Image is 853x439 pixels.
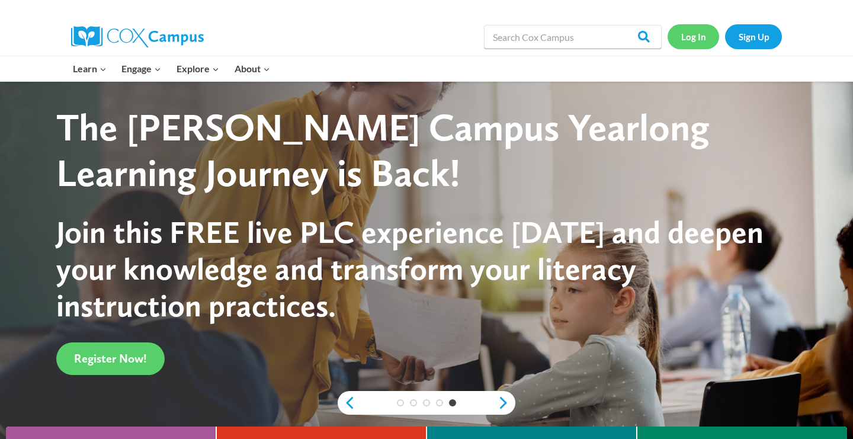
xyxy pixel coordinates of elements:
[56,213,764,325] span: Join this FREE live PLC experience [DATE] and deepen your knowledge and transform your literacy i...
[169,56,227,81] button: Child menu of Explore
[56,105,775,196] div: The [PERSON_NAME] Campus Yearlong Learning Journey is Back!
[65,56,114,81] button: Child menu of Learn
[56,342,165,375] a: Register Now!
[668,24,782,49] nav: Secondary Navigation
[484,25,662,49] input: Search Cox Campus
[668,24,719,49] a: Log In
[725,24,782,49] a: Sign Up
[71,26,204,47] img: Cox Campus
[114,56,169,81] button: Child menu of Engage
[74,351,147,366] span: Register Now!
[65,56,277,81] nav: Primary Navigation
[227,56,278,81] button: Child menu of About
